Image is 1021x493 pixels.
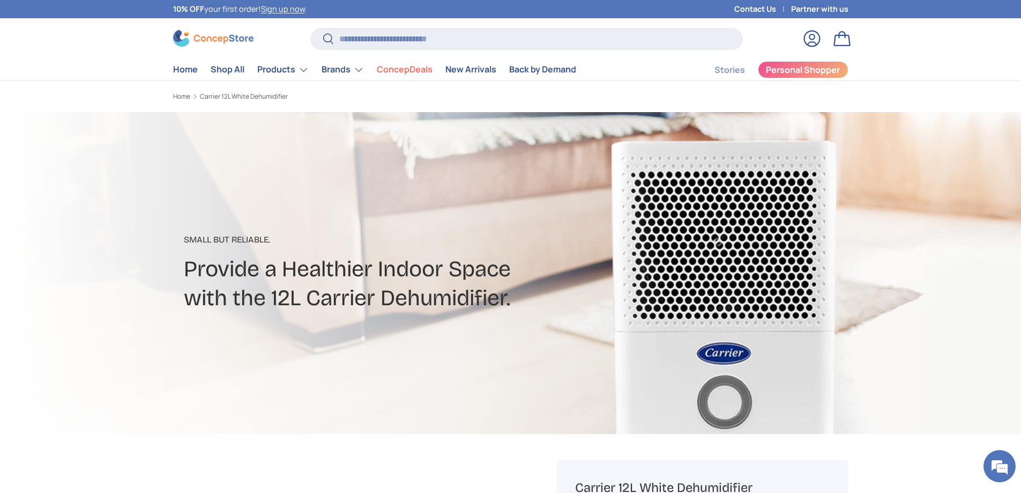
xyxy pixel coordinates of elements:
[173,3,307,15] p: your first order! .
[714,60,745,80] a: Stories
[257,59,309,80] a: Products
[766,65,840,74] span: Personal Shopper
[173,92,531,101] nav: Breadcrumbs
[184,255,595,313] h2: Provide a Healthier Indoor Space with the 12L Carrier Dehumidifier.
[315,59,370,80] summary: Brands
[377,59,433,80] a: ConcepDeals
[173,59,198,80] a: Home
[173,93,190,100] a: Home
[173,59,576,80] nav: Primary
[173,4,204,14] strong: 10% OFF
[509,59,576,80] a: Back by Demand
[211,59,244,80] a: Shop All
[734,3,791,15] a: Contact Us
[791,3,848,15] a: Partner with us
[322,59,364,80] a: Brands
[173,30,254,47] img: ConcepStore
[445,59,496,80] a: New Arrivals
[251,59,315,80] summary: Products
[689,59,848,80] nav: Secondary
[758,61,848,78] a: Personal Shopper
[184,233,595,246] p: Small But Reliable.
[261,4,305,14] a: Sign up now
[200,93,288,100] a: Carrier 12L White Dehumidifier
